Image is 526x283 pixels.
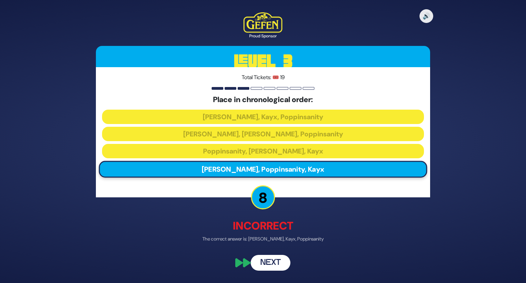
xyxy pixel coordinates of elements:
button: [PERSON_NAME], Kayx, Poppinsanity [102,110,424,124]
p: The correct answer is: [PERSON_NAME], Kayx, Poppinsanity [96,235,430,243]
p: Incorrect [96,218,430,234]
h5: Place in chronological order: [102,95,424,104]
h3: Level 3 [96,46,430,77]
img: Kedem [243,12,282,33]
button: [PERSON_NAME], Poppinsanity, Kayx [99,161,427,178]
div: Proud Sponsor [243,33,282,39]
button: Next [251,255,290,271]
button: [PERSON_NAME], [PERSON_NAME], Poppinsanity [102,127,424,141]
p: Total Tickets: 🎟️ 19 [102,73,424,82]
button: Poppinsanity, [PERSON_NAME], Kayx [102,144,424,158]
p: 8 [251,185,275,209]
button: 🔊 [419,9,433,23]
